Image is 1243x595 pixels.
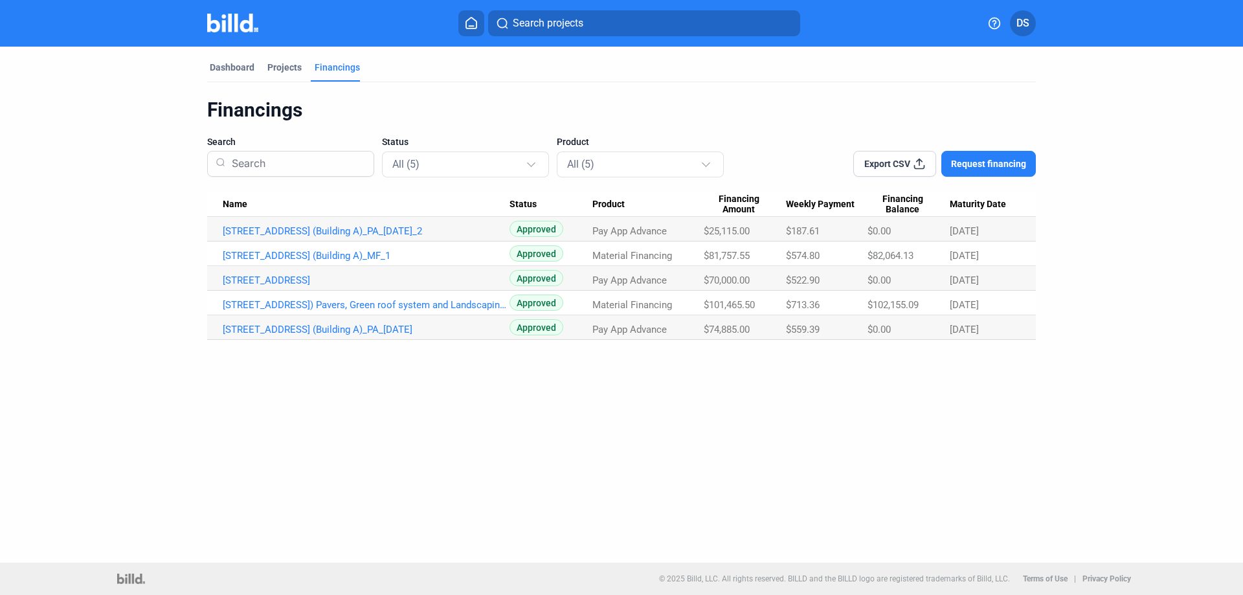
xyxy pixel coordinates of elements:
span: Financing Amount [704,194,775,216]
div: Maturity Date [950,199,1020,210]
div: Status [510,199,592,210]
img: logo [117,574,145,584]
input: Search [227,147,366,181]
span: Approved [510,245,563,262]
span: [DATE] [950,250,979,262]
a: [STREET_ADDRESS]) Pavers, Green roof system and Landscaping_MF_1 [223,299,510,311]
div: Product [592,199,704,210]
span: $0.00 [868,275,891,286]
p: | [1074,574,1076,583]
span: [DATE] [950,299,979,311]
a: [STREET_ADDRESS] (Building A)_PA_[DATE] [223,324,510,335]
span: $82,064.13 [868,250,913,262]
span: $0.00 [868,225,891,237]
button: Request financing [941,151,1036,177]
button: Export CSV [853,151,936,177]
a: [STREET_ADDRESS] [223,275,510,286]
a: [STREET_ADDRESS] (Building A)_PA_[DATE]_2 [223,225,510,237]
span: Approved [510,295,563,311]
span: $25,115.00 [704,225,750,237]
span: [DATE] [950,324,979,335]
div: Financing Amount [704,194,787,216]
span: Status [382,135,409,148]
span: Approved [510,221,563,237]
span: $101,465.50 [704,299,755,311]
span: Financing Balance [868,194,939,216]
span: $70,000.00 [704,275,750,286]
mat-select-trigger: All (5) [392,158,420,170]
div: Weekly Payment [786,199,867,210]
span: Status [510,199,537,210]
span: Pay App Advance [592,225,667,237]
div: Dashboard [210,61,254,74]
span: Search projects [513,16,583,31]
span: Product [557,135,589,148]
div: Projects [267,61,302,74]
mat-select-trigger: All (5) [567,158,594,170]
span: $81,757.55 [704,250,750,262]
span: Approved [510,270,563,286]
span: $74,885.00 [704,324,750,335]
b: Privacy Policy [1082,574,1131,583]
span: $187.61 [786,225,820,237]
div: Name [223,199,510,210]
button: Search projects [488,10,800,36]
span: [DATE] [950,225,979,237]
span: Material Financing [592,250,672,262]
span: $559.39 [786,324,820,335]
span: Request financing [951,157,1026,170]
div: Financings [315,61,360,74]
img: Billd Company Logo [207,14,258,32]
span: Weekly Payment [786,199,855,210]
button: DS [1010,10,1036,36]
span: Approved [510,319,563,335]
b: Terms of Use [1023,574,1068,583]
div: Financings [207,98,1036,122]
span: Material Financing [592,299,672,311]
span: $102,155.09 [868,299,919,311]
p: © 2025 Billd, LLC. All rights reserved. BILLD and the BILLD logo are registered trademarks of Bil... [659,574,1010,583]
span: Name [223,199,247,210]
span: Product [592,199,625,210]
div: Financing Balance [868,194,950,216]
span: $713.36 [786,299,820,311]
a: [STREET_ADDRESS] (Building A)_MF_1 [223,250,510,262]
span: $522.90 [786,275,820,286]
span: DS [1016,16,1029,31]
span: Pay App Advance [592,275,667,286]
span: Export CSV [864,157,910,170]
span: Pay App Advance [592,324,667,335]
span: $0.00 [868,324,891,335]
span: Search [207,135,236,148]
span: Maturity Date [950,199,1006,210]
span: $574.80 [786,250,820,262]
span: [DATE] [950,275,979,286]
